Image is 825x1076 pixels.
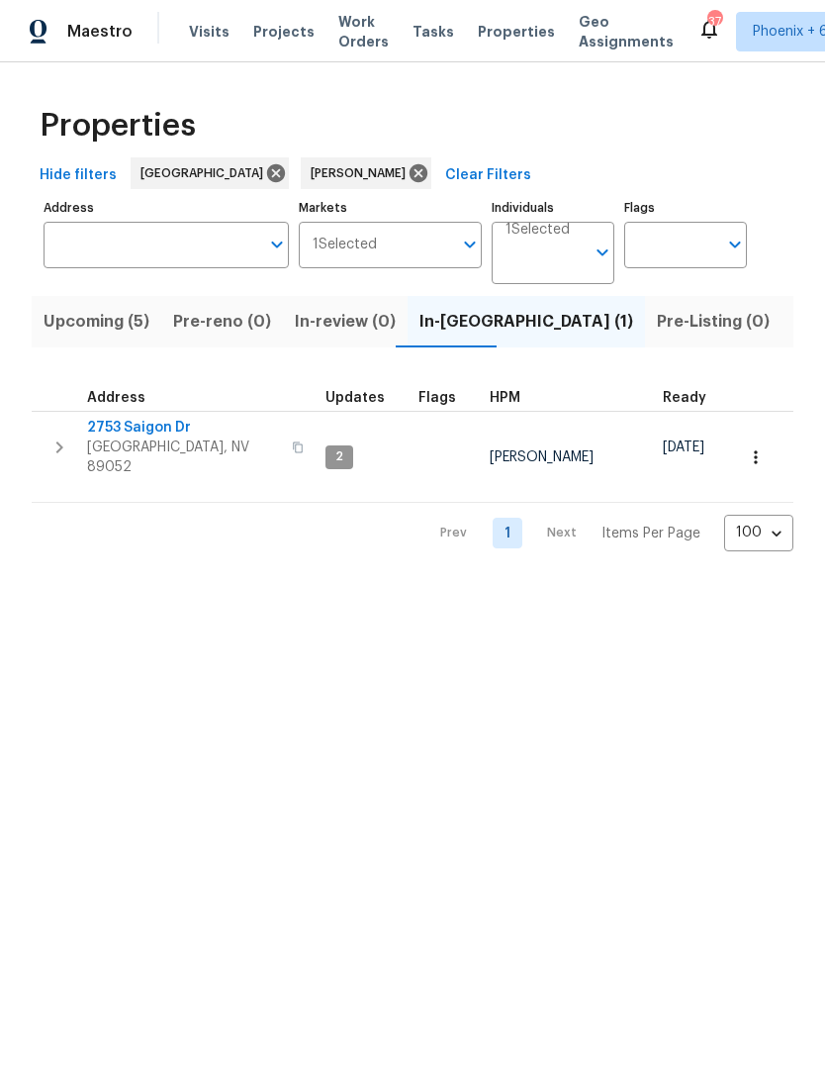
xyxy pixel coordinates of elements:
[87,391,145,405] span: Address
[663,391,706,405] span: Ready
[505,222,570,239] span: 1 Selected
[301,157,431,189] div: [PERSON_NAME]
[67,22,133,42] span: Maestro
[724,507,793,558] div: 100
[311,163,413,183] span: [PERSON_NAME]
[44,308,149,336] span: Upcoming (5)
[601,524,700,543] p: Items Per Page
[492,202,614,214] label: Individuals
[263,231,291,258] button: Open
[32,157,125,194] button: Hide filters
[253,22,315,42] span: Projects
[493,518,522,548] a: Goto page 1
[299,202,483,214] label: Markets
[421,515,793,551] nav: Pagination Navigation
[707,12,721,32] div: 37
[140,163,271,183] span: [GEOGRAPHIC_DATA]
[657,308,770,336] span: Pre-Listing (0)
[189,22,229,42] span: Visits
[325,391,385,405] span: Updates
[40,116,196,136] span: Properties
[456,231,484,258] button: Open
[87,418,280,438] span: 2753 Saigon Dr
[338,12,389,51] span: Work Orders
[295,308,396,336] span: In-review (0)
[40,163,117,188] span: Hide filters
[131,157,289,189] div: [GEOGRAPHIC_DATA]
[437,157,539,194] button: Clear Filters
[87,438,280,477] span: [GEOGRAPHIC_DATA], NV 89052
[624,202,747,214] label: Flags
[490,450,594,464] span: [PERSON_NAME]
[589,239,616,266] button: Open
[445,163,531,188] span: Clear Filters
[663,440,704,454] span: [DATE]
[478,22,555,42] span: Properties
[412,25,454,39] span: Tasks
[327,448,351,465] span: 2
[313,237,377,253] span: 1 Selected
[663,391,724,405] div: Earliest renovation start date (first business day after COE or Checkout)
[173,308,271,336] span: Pre-reno (0)
[419,308,633,336] span: In-[GEOGRAPHIC_DATA] (1)
[579,12,674,51] span: Geo Assignments
[418,391,456,405] span: Flags
[721,231,749,258] button: Open
[44,202,289,214] label: Address
[490,391,520,405] span: HPM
